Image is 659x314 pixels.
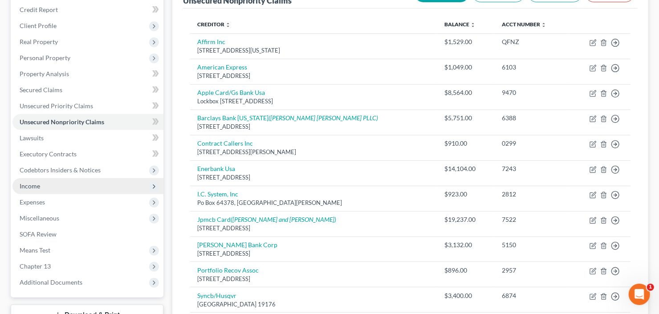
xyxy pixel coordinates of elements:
span: Income [20,182,40,190]
div: $1,049.00 [444,63,488,72]
i: unfold_more [541,22,547,28]
div: $896.00 [444,266,488,275]
div: 5150 [502,241,562,249]
span: Credit Report [20,6,58,13]
div: [STREET_ADDRESS] [197,224,430,232]
a: Enerbank Usa [197,165,235,172]
a: Balance unfold_more [444,21,476,28]
div: [STREET_ADDRESS] [197,122,430,131]
div: [STREET_ADDRESS][US_STATE] [197,46,430,55]
div: Lockbox [STREET_ADDRESS] [197,97,430,106]
a: [PERSON_NAME] Bank Corp [197,241,277,249]
a: Syncb/Husqvr [197,292,236,299]
div: [STREET_ADDRESS] [197,249,430,258]
a: American Express [197,63,247,71]
a: Jpmcb Card([PERSON_NAME] and [PERSON_NAME]) [197,216,336,223]
div: 7243 [502,164,562,173]
a: Unsecured Nonpriority Claims [12,114,163,130]
div: $14,104.00 [444,164,488,173]
div: $3,132.00 [444,241,488,249]
a: Executory Contracts [12,146,163,162]
div: 6874 [502,291,562,300]
span: Chapter 13 [20,262,51,270]
span: Unsecured Priority Claims [20,102,93,110]
div: 2812 [502,190,562,199]
a: Property Analysis [12,66,163,82]
i: ([PERSON_NAME] [PERSON_NAME] PLLC) [268,114,378,122]
div: [STREET_ADDRESS][PERSON_NAME] [197,148,430,156]
div: [STREET_ADDRESS] [197,173,430,182]
a: Affirm Inc [197,38,225,45]
a: Lawsuits [12,130,163,146]
span: Secured Claims [20,86,62,94]
span: Miscellaneous [20,214,59,222]
span: Codebtors Insiders & Notices [20,166,101,174]
i: ([PERSON_NAME] and [PERSON_NAME]) [231,216,336,223]
div: $5,751.00 [444,114,488,122]
div: QFNZ [502,37,562,46]
div: [GEOGRAPHIC_DATA] 19176 [197,300,430,309]
span: Property Analysis [20,70,69,77]
div: $3,400.00 [444,291,488,300]
a: Barclays Bank [US_STATE]([PERSON_NAME] [PERSON_NAME] PLLC) [197,114,378,122]
a: Creditor unfold_more [197,21,231,28]
a: Acct Number unfold_more [502,21,547,28]
div: $19,237.00 [444,215,488,224]
span: Real Property [20,38,58,45]
span: Additional Documents [20,278,82,286]
i: unfold_more [225,22,231,28]
a: Portfolio Recov Assoc [197,266,259,274]
div: $1,529.00 [444,37,488,46]
div: $910.00 [444,139,488,148]
div: 7522 [502,215,562,224]
div: 0299 [502,139,562,148]
div: $923.00 [444,190,488,199]
span: Expenses [20,198,45,206]
div: 2957 [502,266,562,275]
div: [STREET_ADDRESS] [197,72,430,80]
span: Means Test [20,246,50,254]
span: SOFA Review [20,230,57,238]
a: Secured Claims [12,82,163,98]
span: Executory Contracts [20,150,77,158]
div: 6388 [502,114,562,122]
div: Po Box 64378, [GEOGRAPHIC_DATA][PERSON_NAME] [197,199,430,207]
i: unfold_more [470,22,476,28]
span: Personal Property [20,54,70,61]
a: I.C. System, Inc [197,190,238,198]
div: [STREET_ADDRESS] [197,275,430,283]
div: $8,564.00 [444,88,488,97]
a: Apple Card/Gs Bank Usa [197,89,265,96]
div: 9470 [502,88,562,97]
a: Contract Callers Inc [197,139,253,147]
div: 6103 [502,63,562,72]
span: Lawsuits [20,134,44,142]
a: Unsecured Priority Claims [12,98,163,114]
span: Client Profile [20,22,57,29]
iframe: Intercom live chat [629,284,650,305]
a: Credit Report [12,2,163,18]
a: SOFA Review [12,226,163,242]
span: 1 [647,284,654,291]
span: Unsecured Nonpriority Claims [20,118,104,126]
